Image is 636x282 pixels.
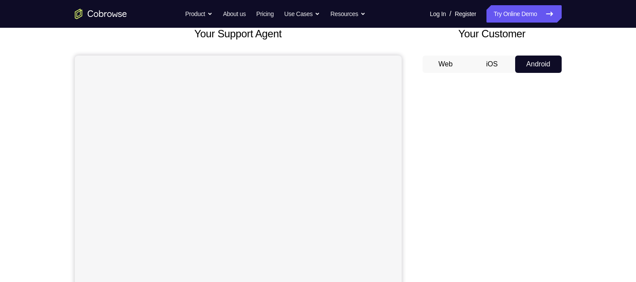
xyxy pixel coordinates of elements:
button: iOS [469,56,515,73]
h2: Your Support Agent [75,26,402,42]
button: Resources [330,5,366,23]
a: About us [223,5,246,23]
a: Try Online Demo [486,5,561,23]
span: / [450,9,451,19]
a: Pricing [256,5,273,23]
a: Go to the home page [75,9,127,19]
a: Log In [430,5,446,23]
button: Use Cases [284,5,320,23]
h2: Your Customer [423,26,562,42]
a: Register [455,5,476,23]
button: Android [515,56,562,73]
button: Web [423,56,469,73]
button: Product [185,5,213,23]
